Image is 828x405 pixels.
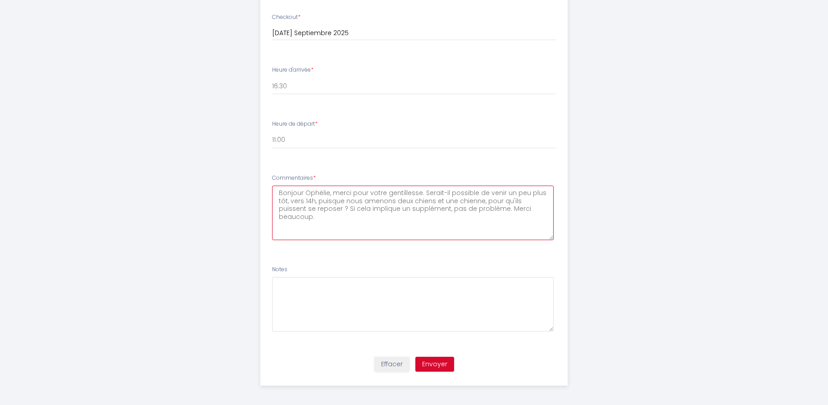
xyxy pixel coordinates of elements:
label: Checkout [272,13,300,22]
button: Envoyer [415,357,454,372]
label: Heure d'arrivée [272,66,314,74]
label: Commentaires [272,174,316,182]
label: Heure de départ [272,120,318,128]
button: Effacer [374,357,409,372]
label: Notes [272,265,287,274]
